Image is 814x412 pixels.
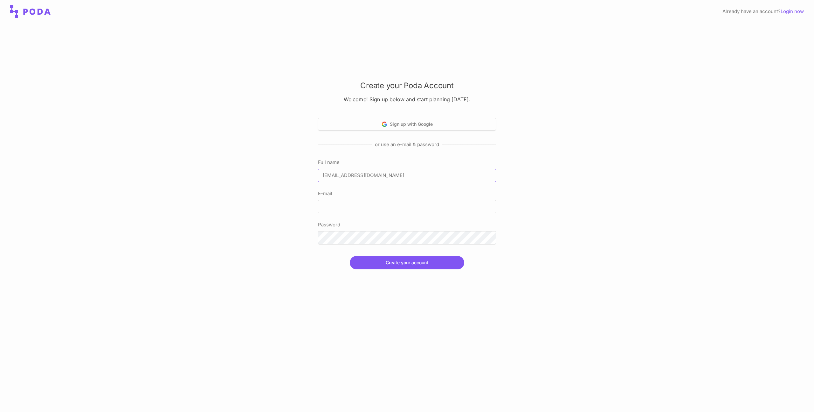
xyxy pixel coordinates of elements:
img: Google logo [382,121,387,127]
label: Full name [318,159,496,166]
h2: Create your Poda Account [318,80,496,91]
label: E-mail [318,190,496,197]
a: Login now [781,8,804,14]
div: Already have an account? [722,8,804,15]
label: Password [318,221,496,229]
button: Sign up with Google [318,118,496,131]
button: Create your account [350,256,464,269]
span: or use an e-mail & password [372,141,442,148]
h3: Welcome! Sign up below and start planning [DATE]. [318,96,496,103]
